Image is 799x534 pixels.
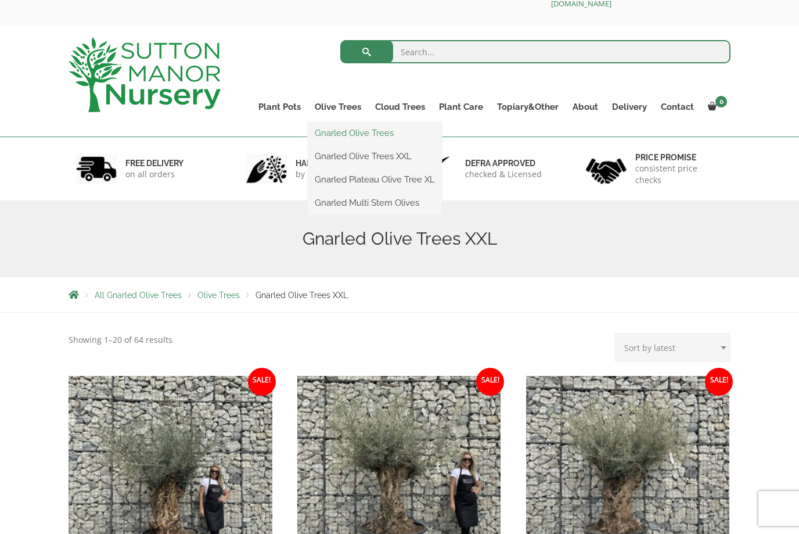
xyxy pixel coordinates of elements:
img: 1.jpg [76,154,117,184]
span: Sale! [476,368,504,396]
p: Showing 1–20 of 64 results [69,333,172,347]
img: 4.jpg [586,151,627,187]
a: Contact [654,99,701,115]
span: 0 [715,96,727,107]
img: 2.jpg [246,154,287,184]
a: 0 [701,99,730,115]
a: Plant Care [432,99,490,115]
a: Topiary&Other [490,99,566,115]
p: checked & Licensed [465,169,542,180]
a: Gnarled Multi Stem Olives [308,194,442,212]
input: Search... [340,40,731,63]
a: Gnarled Olive Trees [308,124,442,142]
span: Sale! [248,368,276,396]
h6: Defra approved [465,158,542,169]
p: by professionals [296,169,359,180]
select: Shop order [615,333,730,362]
h6: FREE DELIVERY [125,158,183,169]
a: About [566,99,605,115]
a: Delivery [605,99,654,115]
a: Olive Trees [197,291,240,300]
a: Plant Pots [251,99,308,115]
p: consistent price checks [635,163,724,186]
span: Gnarled Olive Trees XXL [255,291,348,300]
a: All Gnarled Olive Trees [95,291,182,300]
nav: Breadcrumbs [69,290,730,299]
a: Olive Trees [308,99,368,115]
h1: Gnarled Olive Trees XXL [69,228,730,249]
h6: hand picked [296,158,359,169]
a: Gnarled Plateau Olive Tree XL [308,171,442,188]
span: Sale! [705,368,733,396]
img: logo [69,37,221,112]
a: Gnarled Olive Trees XXL [308,148,442,165]
p: on all orders [125,169,183,180]
a: Cloud Trees [368,99,432,115]
h6: Price promise [635,152,724,163]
